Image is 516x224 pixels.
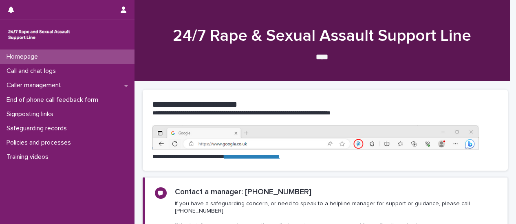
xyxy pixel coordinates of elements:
img: https%3A%2F%2Fcdn.document360.io%2F0deca9d6-0dac-4e56-9e8f-8d9979bfce0e%2FImages%2FDocumentation%... [152,125,479,150]
p: Homepage [3,53,44,61]
p: Signposting links [3,110,60,118]
h2: Contact a manager: [PHONE_NUMBER] [175,187,311,197]
img: rhQMoQhaT3yELyF149Cw [7,26,72,43]
p: Policies and processes [3,139,77,147]
p: Call and chat logs [3,67,62,75]
p: Training videos [3,153,55,161]
h1: 24/7 Rape & Sexual Assault Support Line [143,26,502,46]
p: Caller management [3,81,68,89]
p: Safeguarding records [3,125,73,132]
p: End of phone call feedback form [3,96,105,104]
